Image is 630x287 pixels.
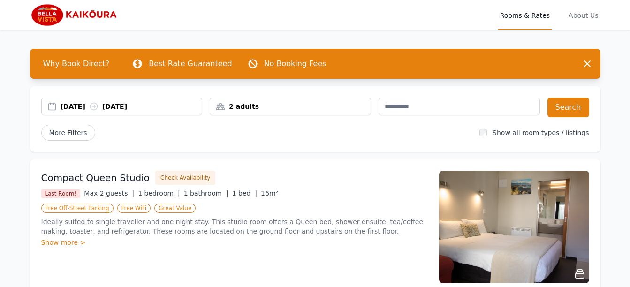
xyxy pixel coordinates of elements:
div: Show more > [41,238,428,247]
span: Last Room! [41,189,81,198]
span: 1 bed | [232,189,257,197]
label: Show all room types / listings [493,129,589,136]
button: Check Availability [155,171,215,185]
p: No Booking Fees [264,58,326,69]
span: More Filters [41,125,95,141]
h3: Compact Queen Studio [41,171,150,184]
span: 1 bedroom | [138,189,180,197]
span: 16m² [261,189,278,197]
div: 2 adults [210,102,371,111]
span: Free WiFi [117,204,151,213]
img: Bella Vista Kaikoura [30,4,120,26]
span: Free Off-Street Parking [41,204,114,213]
p: Best Rate Guaranteed [149,58,232,69]
span: Great Value [154,204,196,213]
div: [DATE] [DATE] [61,102,202,111]
p: Ideally suited to single traveller and one night stay. This studio room offers a Queen bed, showe... [41,217,428,236]
span: Why Book Direct? [36,54,117,73]
span: 1 bathroom | [184,189,228,197]
span: Max 2 guests | [84,189,134,197]
button: Search [547,98,589,117]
